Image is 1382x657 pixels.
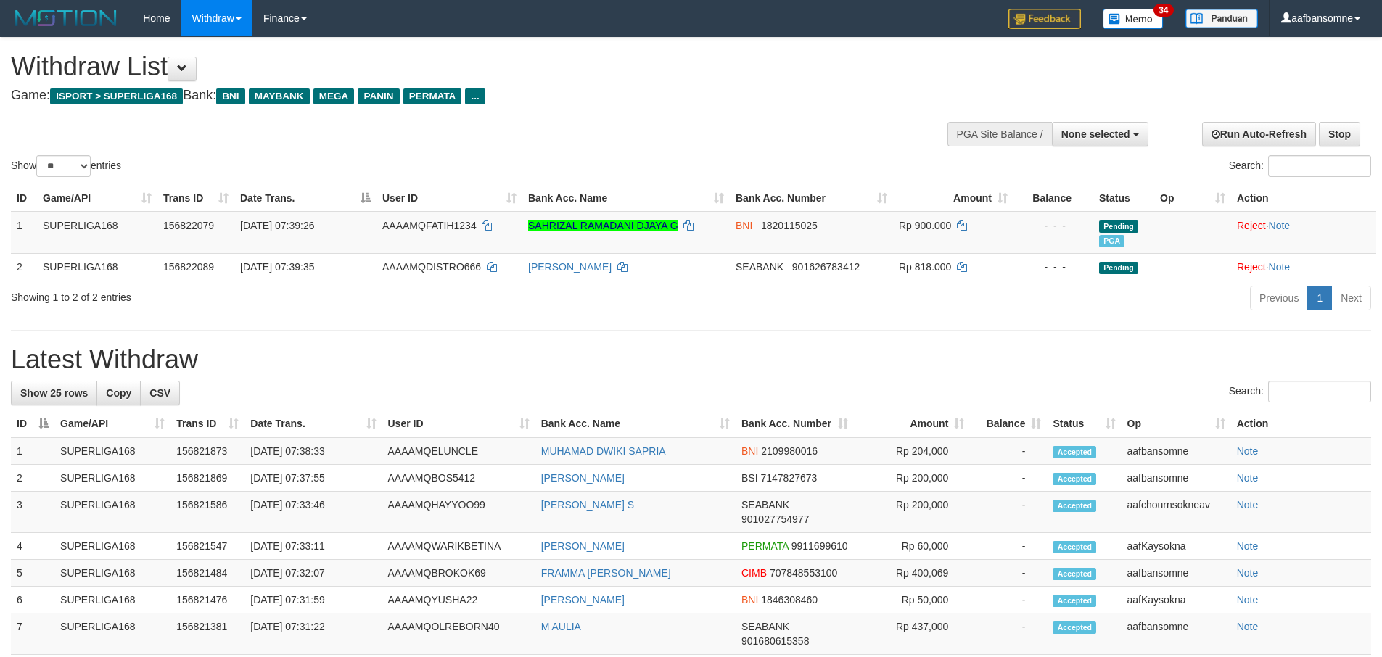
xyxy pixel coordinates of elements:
[1229,381,1371,402] label: Search:
[244,465,382,492] td: [DATE] 07:37:55
[36,155,91,177] select: Showentries
[403,88,462,104] span: PERMATA
[382,410,535,437] th: User ID: activate to sort column ascending
[760,472,817,484] span: Copy 7147827673 to clipboard
[970,465,1047,492] td: -
[1331,286,1371,310] a: Next
[522,185,730,212] th: Bank Acc. Name: activate to sort column ascending
[854,492,970,533] td: Rp 200,000
[244,410,382,437] th: Date Trans.: activate to sort column ascending
[37,212,157,254] td: SUPERLIGA168
[249,88,310,104] span: MAYBANK
[1053,541,1096,553] span: Accepted
[1268,381,1371,402] input: Search:
[761,594,818,606] span: Copy 1846308460 to clipboard
[1122,437,1231,465] td: aafbansomne
[770,567,837,579] span: Copy 707848553100 to clipboard
[11,253,37,280] td: 2
[11,437,54,465] td: 1
[54,465,170,492] td: SUPERLIGA168
[899,261,951,273] span: Rp 818.000
[11,155,121,177] label: Show entries
[11,560,54,587] td: 5
[11,533,54,560] td: 4
[54,492,170,533] td: SUPERLIGA168
[854,560,970,587] td: Rp 400,069
[1237,472,1259,484] a: Note
[11,185,37,212] th: ID
[947,122,1052,146] div: PGA Site Balance /
[1319,122,1360,146] a: Stop
[11,613,54,655] td: 7
[761,220,818,231] span: Copy 1820115025 to clipboard
[382,437,535,465] td: AAAAMQELUNCLE
[11,52,907,81] h1: Withdraw List
[1099,262,1138,274] span: Pending
[761,445,818,457] span: Copy 2109980016 to clipboard
[244,533,382,560] td: [DATE] 07:33:11
[736,261,783,273] span: SEABANK
[1268,155,1371,177] input: Search:
[854,410,970,437] th: Amount: activate to sort column ascending
[382,613,535,655] td: AAAAMQOLREBORN40
[157,185,234,212] th: Trans ID: activate to sort column ascending
[1099,220,1138,233] span: Pending
[1307,286,1332,310] a: 1
[1231,212,1376,254] td: ·
[244,492,382,533] td: [DATE] 07:33:46
[358,88,399,104] span: PANIN
[54,587,170,613] td: SUPERLIGA168
[170,410,244,437] th: Trans ID: activate to sort column ascending
[170,492,244,533] td: 156821586
[170,465,244,492] td: 156821869
[1250,286,1308,310] a: Previous
[792,261,860,273] span: Copy 901626783412 to clipboard
[970,560,1047,587] td: -
[244,613,382,655] td: [DATE] 07:31:22
[1053,595,1096,607] span: Accepted
[1237,621,1259,632] a: Note
[1019,260,1087,274] div: - - -
[541,540,625,552] a: [PERSON_NAME]
[970,410,1047,437] th: Balance: activate to sort column ascending
[741,499,789,511] span: SEABANK
[741,445,758,457] span: BNI
[382,560,535,587] td: AAAAMQBROKOK69
[541,594,625,606] a: [PERSON_NAME]
[541,472,625,484] a: [PERSON_NAME]
[1237,445,1259,457] a: Note
[465,88,485,104] span: ...
[741,567,767,579] span: CIMB
[970,613,1047,655] td: -
[96,381,141,405] a: Copy
[1019,218,1087,233] div: - - -
[170,613,244,655] td: 156821381
[11,410,54,437] th: ID: activate to sort column descending
[541,621,581,632] a: M AULIA
[541,567,671,579] a: FRAMMA [PERSON_NAME]
[234,185,377,212] th: Date Trans.: activate to sort column descending
[163,220,214,231] span: 156822079
[736,410,854,437] th: Bank Acc. Number: activate to sort column ascending
[1093,185,1154,212] th: Status
[528,220,678,231] a: SAHRIZAL RAMADANI DJAYA G
[216,88,244,104] span: BNI
[11,381,97,405] a: Show 25 rows
[54,437,170,465] td: SUPERLIGA168
[1122,613,1231,655] td: aafbansomne
[528,261,612,273] a: [PERSON_NAME]
[11,212,37,254] td: 1
[11,492,54,533] td: 3
[382,492,535,533] td: AAAAMQHAYYOO99
[50,88,183,104] span: ISPORT > SUPERLIGA168
[382,220,477,231] span: AAAAMQFATIH1234
[1154,185,1231,212] th: Op: activate to sort column ascending
[736,220,752,231] span: BNI
[854,587,970,613] td: Rp 50,000
[1122,533,1231,560] td: aafKaysokna
[1237,567,1259,579] a: Note
[140,381,180,405] a: CSV
[1237,220,1266,231] a: Reject
[854,437,970,465] td: Rp 204,000
[741,594,758,606] span: BNI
